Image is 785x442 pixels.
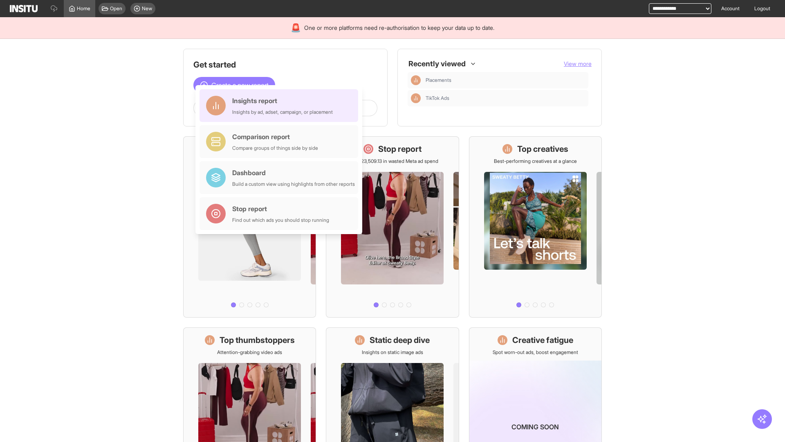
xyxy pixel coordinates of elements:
[232,96,333,106] div: Insights report
[346,158,438,165] p: Save £23,509.13 in wasted Meta ad spend
[291,22,301,34] div: 🚨
[232,204,329,214] div: Stop report
[326,136,459,318] a: Stop reportSave £23,509.13 in wasted Meta ad spend
[564,60,592,67] span: View more
[517,143,568,155] h1: Top creatives
[211,80,269,90] span: Create a new report
[217,349,282,356] p: Attention-grabbing video ads
[10,5,38,12] img: Logo
[183,136,316,318] a: What's live nowSee all active ads instantly
[193,77,275,93] button: Create a new report
[232,132,318,142] div: Comparison report
[193,59,377,70] h1: Get started
[426,77,585,83] span: Placements
[304,24,494,32] span: One or more platforms need re-authorisation to keep your data up to date.
[77,5,90,12] span: Home
[362,349,423,356] p: Insights on static image ads
[110,5,122,12] span: Open
[494,158,577,165] p: Best-performing creatives at a glance
[564,60,592,68] button: View more
[232,145,318,151] div: Compare groups of things side by side
[469,136,602,318] a: Top creativesBest-performing creatives at a glance
[426,95,585,101] span: TikTok Ads
[142,5,152,12] span: New
[220,334,295,346] h1: Top thumbstoppers
[378,143,422,155] h1: Stop report
[232,217,329,223] div: Find out which ads you should stop running
[411,93,421,103] div: Insights
[232,181,355,187] div: Build a custom view using highlights from other reports
[426,95,449,101] span: TikTok Ads
[232,109,333,115] div: Insights by ad, adset, campaign, or placement
[426,77,451,83] span: Placements
[232,168,355,178] div: Dashboard
[411,75,421,85] div: Insights
[370,334,430,346] h1: Static deep dive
